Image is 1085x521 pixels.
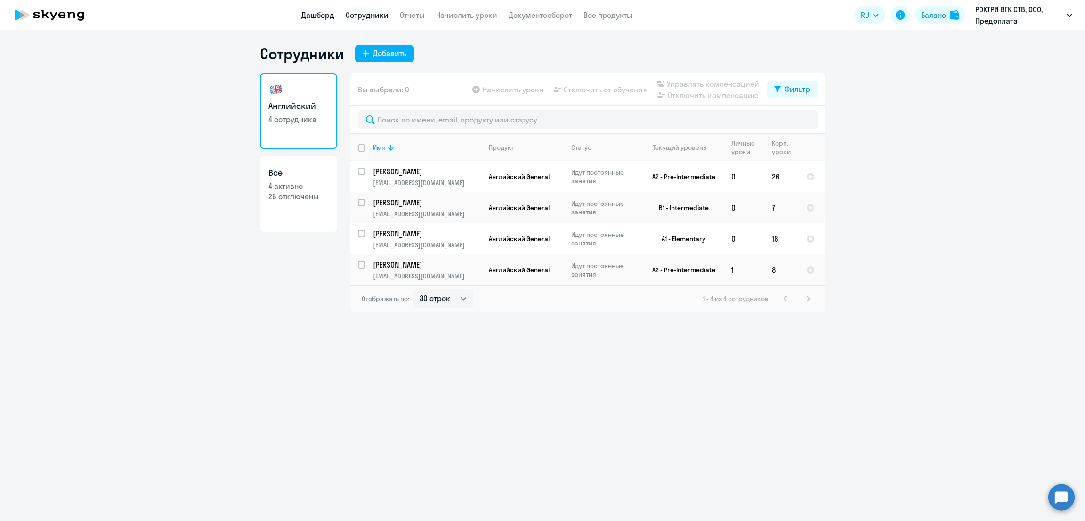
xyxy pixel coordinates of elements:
a: Все4 активно26 отключены [260,156,337,232]
td: 7 [764,192,799,223]
input: Поиск по имени, email, продукту или статусу [358,110,818,129]
a: Начислить уроки [436,10,497,20]
a: Документооборот [509,10,572,20]
td: 1 [724,254,764,285]
div: Продукт [489,143,514,152]
div: Продукт [489,143,563,152]
span: Отображать по: [362,294,409,303]
span: Английский General [489,266,550,274]
td: 0 [724,192,764,223]
div: Текущий уровень [653,143,706,152]
div: Личные уроки [731,139,758,156]
h1: Сотрудники [260,44,344,63]
p: [EMAIL_ADDRESS][DOMAIN_NAME] [373,241,481,249]
p: [PERSON_NAME] [373,228,479,239]
a: [PERSON_NAME] [373,166,481,177]
span: RU [861,9,869,21]
div: Статус [571,143,591,152]
div: Текущий уровень [644,143,723,152]
a: Дашборд [301,10,334,20]
button: РОКТРИ ВГК СТВ, ООО, Предоплата [971,4,1077,26]
div: Фильтр [785,83,810,95]
p: Идут постоянные занятия [571,230,636,247]
p: 4 сотрудника [268,114,329,124]
td: 16 [764,223,799,254]
p: [PERSON_NAME] [373,166,479,177]
div: Имя [373,143,481,152]
p: Идут постоянные занятия [571,261,636,278]
a: Все продукты [583,10,632,20]
span: Английский General [489,204,550,212]
div: Статус [571,143,636,152]
h3: Английский [268,100,329,112]
p: [PERSON_NAME] [373,197,479,208]
td: A2 - Pre-Intermediate [636,254,724,285]
span: Английский General [489,172,550,181]
a: [PERSON_NAME] [373,197,481,208]
div: Имя [373,143,385,152]
td: 0 [724,223,764,254]
div: Корп. уроки [772,139,798,156]
button: RU [854,6,885,24]
p: РОКТРИ ВГК СТВ, ООО, Предоплата [975,4,1063,26]
div: Добавить [373,48,406,59]
span: 1 - 4 из 4 сотрудников [703,294,769,303]
a: Отчеты [400,10,425,20]
button: Добавить [355,45,414,62]
span: Английский General [489,235,550,243]
td: A1 - Elementary [636,223,724,254]
p: 4 активно [268,181,329,191]
h3: Все [268,167,329,179]
p: [PERSON_NAME] [373,260,479,270]
button: Балансbalance [915,6,965,24]
a: Сотрудники [346,10,389,20]
a: [PERSON_NAME] [373,228,481,239]
button: Фильтр [767,81,818,98]
td: 8 [764,254,799,285]
p: [EMAIL_ADDRESS][DOMAIN_NAME] [373,272,481,280]
div: Личные уроки [731,139,764,156]
img: balance [950,10,959,20]
div: Баланс [921,9,946,21]
td: 26 [764,161,799,192]
img: english [268,82,283,97]
td: B1 - Intermediate [636,192,724,223]
p: 26 отключены [268,191,329,202]
a: Английский4 сотрудника [260,73,337,149]
p: [EMAIL_ADDRESS][DOMAIN_NAME] [373,210,481,218]
p: Идут постоянные занятия [571,199,636,216]
a: [PERSON_NAME] [373,260,481,270]
div: Корп. уроки [772,139,792,156]
p: [EMAIL_ADDRESS][DOMAIN_NAME] [373,179,481,187]
td: 0 [724,161,764,192]
p: Идут постоянные занятия [571,168,636,185]
td: A2 - Pre-Intermediate [636,161,724,192]
span: Вы выбрали: 0 [358,84,409,95]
